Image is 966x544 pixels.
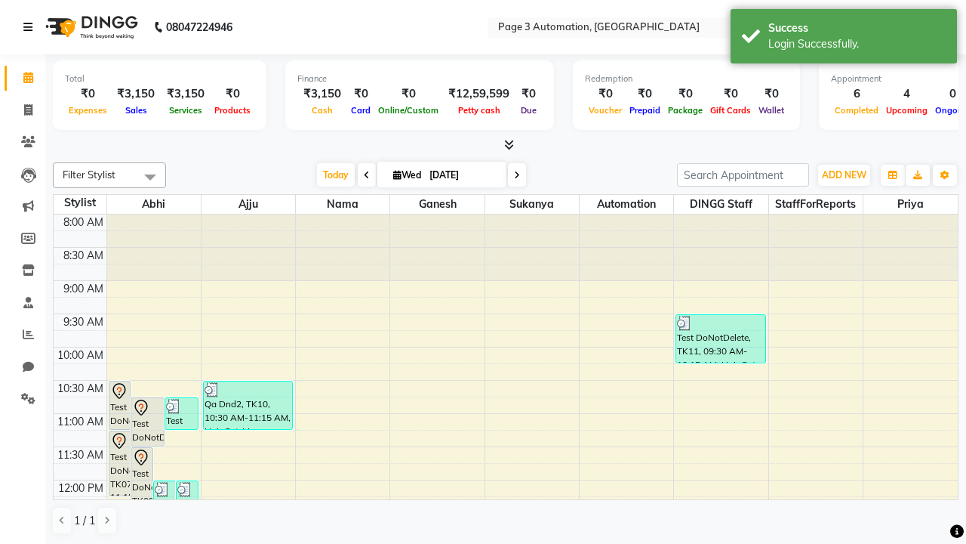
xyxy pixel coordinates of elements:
span: Wallet [755,105,788,116]
div: 8:00 AM [60,215,106,230]
div: ₹0 [626,85,664,103]
span: Sukanya [485,195,579,214]
span: Products [211,105,254,116]
span: Cash [308,105,337,116]
div: ₹3,150 [111,85,161,103]
span: Gift Cards [706,105,755,116]
div: 12:00 PM [55,481,106,496]
div: Redemption [585,73,788,85]
div: ₹12,59,599 [442,85,515,103]
span: Voucher [585,105,626,116]
div: 6 [831,85,882,103]
div: ₹3,150 [161,85,211,103]
div: 4 [882,85,931,103]
span: Completed [831,105,882,116]
div: Success [768,20,946,36]
div: ₹0 [65,85,111,103]
b: 08047224946 [166,6,232,48]
span: Sales [122,105,151,116]
span: Online/Custom [374,105,442,116]
span: Services [165,105,206,116]
span: Nama [296,195,389,214]
div: Login Successfully. [768,36,946,52]
div: ₹0 [211,85,254,103]
div: ₹0 [755,85,788,103]
div: Test DoNotDelete, TK08, 10:45 AM-11:30 AM, Hair Cut-Men [131,398,164,446]
div: ₹0 [374,85,442,103]
span: Ganesh [390,195,484,214]
span: Card [347,105,374,116]
span: Filter Stylist [63,168,115,181]
span: Petty cash [454,105,504,116]
div: Stylist [54,195,106,211]
div: ₹0 [706,85,755,103]
div: Qa Dnd2, TK10, 10:30 AM-11:15 AM, Hair Cut-Men [204,382,292,429]
span: Automation [580,195,673,214]
div: 9:00 AM [60,281,106,297]
div: ₹0 [347,85,374,103]
div: 10:30 AM [54,381,106,397]
div: ₹0 [515,85,542,103]
div: Test DoNotDelete, TK06, 10:30 AM-11:15 AM, Hair Cut-Men [109,382,131,429]
span: Abhi [107,195,201,214]
span: StaffForReports [769,195,863,214]
span: Prepaid [626,105,664,116]
div: Finance [297,73,542,85]
span: Ajju [202,195,295,214]
span: ADD NEW [822,169,866,181]
div: 8:30 AM [60,248,106,264]
div: Test DoNotDelete, TK09, 11:30 AM-12:30 PM, Hair Cut-Women [131,448,152,512]
button: ADD NEW [818,165,870,186]
span: Priya [863,195,958,214]
input: Search Appointment [677,163,809,187]
span: Upcoming [882,105,931,116]
div: ₹0 [664,85,706,103]
span: Package [664,105,706,116]
img: logo [38,6,142,48]
div: ₹0 [585,85,626,103]
span: Today [317,163,355,187]
input: 2025-09-03 [425,164,500,187]
div: Test DoNotDelete, TK14, 12:00 PM-12:45 PM, Hair Cut-Men [177,481,198,529]
div: Total [65,73,254,85]
span: Wed [389,169,425,181]
div: 11:00 AM [54,414,106,430]
span: Due [517,105,540,116]
span: 1 / 1 [74,513,95,529]
div: ₹3,150 [297,85,347,103]
span: DINGG Staff [674,195,768,214]
div: 9:30 AM [60,314,106,330]
span: Expenses [65,105,111,116]
div: 10:00 AM [54,348,106,363]
div: Test DoNotDelete, TK07, 11:15 AM-12:15 PM, Hair Cut-Women [109,431,131,496]
div: 11:30 AM [54,447,106,463]
div: Test DoNotDelete, TK12, 10:45 AM-11:15 AM, Hair Cut By Expert-Men [165,398,198,429]
div: Test DoNotDelete, TK11, 09:30 AM-10:15 AM, Hair Cut-Men [676,315,764,363]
